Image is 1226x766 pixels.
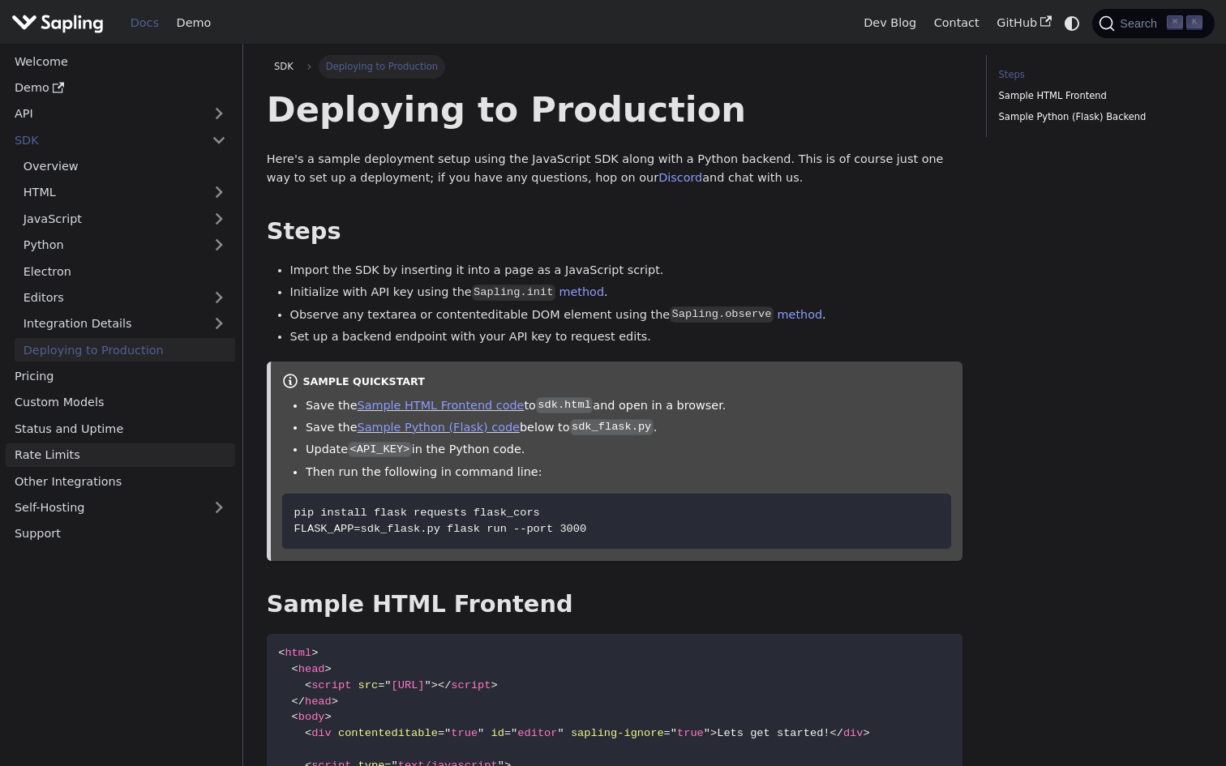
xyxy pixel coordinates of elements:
[285,647,311,659] span: html
[864,727,870,739] span: >
[292,711,298,723] span: <
[536,397,593,413] code: sdk.html
[15,207,235,230] a: JavaScript
[358,421,520,434] a: Sample Python (Flask) code
[658,171,702,184] a: Discord
[267,55,963,78] nav: Breadcrumbs
[306,418,951,438] li: Save the below to .
[348,442,412,458] code: <API_KEY>
[438,679,451,691] span: </
[278,647,285,659] span: <
[451,727,478,739] span: true
[325,663,332,675] span: >
[444,727,451,739] span: "
[855,11,924,36] a: Dev Blog
[1167,15,1183,30] kbd: ⌘
[1115,17,1167,30] span: Search
[830,727,843,739] span: </
[15,233,235,257] a: Python
[478,727,484,739] span: "
[332,695,338,708] span: >
[306,396,951,416] li: Save the to and open in a browser.
[6,469,235,493] a: Other Integrations
[1061,11,1084,35] button: Switch between dark and light mode (currently system mode)
[843,727,864,739] span: div
[15,286,203,310] a: Editors
[557,727,564,739] span: "
[358,679,379,691] span: src
[664,727,671,739] span: =
[6,76,235,100] a: Demo
[431,679,438,691] span: >
[294,507,540,519] span: pip install flask requests flask_cors
[306,440,951,460] li: Update in the Python code.
[670,306,774,323] code: Sapling.observe
[15,155,235,178] a: Overview
[517,727,557,739] span: editor
[11,11,104,35] img: Sapling.ai
[491,679,498,691] span: >
[325,711,332,723] span: >
[491,727,504,739] span: id
[274,61,294,72] span: SDK
[472,285,555,301] code: Sapling.init
[267,150,963,189] p: Here's a sample deployment setup using the JavaScript SDK along with a Python backend. This is of...
[168,11,220,36] a: Demo
[677,727,704,739] span: true
[6,522,235,546] a: Support
[378,679,384,691] span: =
[6,365,235,388] a: Pricing
[292,663,298,675] span: <
[6,391,235,414] a: Custom Models
[999,109,1197,125] a: Sample Python (Flask) Backend
[384,679,391,691] span: "
[710,727,717,739] span: >
[298,711,325,723] span: body
[311,647,318,659] span: >
[305,695,332,708] span: head
[306,463,951,482] li: Then run the following in command line:
[15,312,235,336] a: Integration Details
[290,327,963,347] li: Set up a backend endpoint with your API key to request edits.
[925,11,988,36] a: Contact
[1186,15,1202,30] kbd: K
[290,306,963,325] li: Observe any textarea or contenteditable DOM element using the .
[6,49,235,73] a: Welcome
[6,443,235,467] a: Rate Limits
[290,261,963,280] li: Import the SDK by inserting it into a page as a JavaScript script.
[292,695,305,708] span: </
[15,338,235,362] a: Deploying to Production
[438,727,444,739] span: =
[203,128,235,152] button: Collapse sidebar category 'SDK'
[571,727,664,739] span: sapling-ignore
[203,102,235,126] button: Expand sidebar category 'API'
[282,373,951,392] div: Sample Quickstart
[305,679,311,691] span: <
[425,679,431,691] span: "
[267,88,963,131] h1: Deploying to Production
[6,496,235,520] a: Self-Hosting
[311,679,351,691] span: script
[290,283,963,302] li: Initialize with API key using the .
[559,285,604,298] a: method
[778,308,823,321] a: method
[511,727,517,739] span: "
[203,286,235,310] button: Expand sidebar category 'Editors'
[11,11,109,35] a: Sapling.ai
[267,55,301,78] a: SDK
[298,663,325,675] span: head
[358,399,525,412] a: Sample HTML Frontend code
[999,88,1197,104] a: Sample HTML Frontend
[15,259,235,283] a: Electron
[6,102,203,126] a: API
[338,727,438,739] span: contenteditable
[704,727,710,739] span: "
[305,727,311,739] span: <
[717,727,829,739] span: Lets get started!
[999,67,1197,83] a: Steps
[570,419,654,435] code: sdk_flask.py
[319,55,446,78] span: Deploying to Production
[15,181,235,204] a: HTML
[6,128,203,152] a: SDK
[1092,9,1214,38] button: Search (Command+K)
